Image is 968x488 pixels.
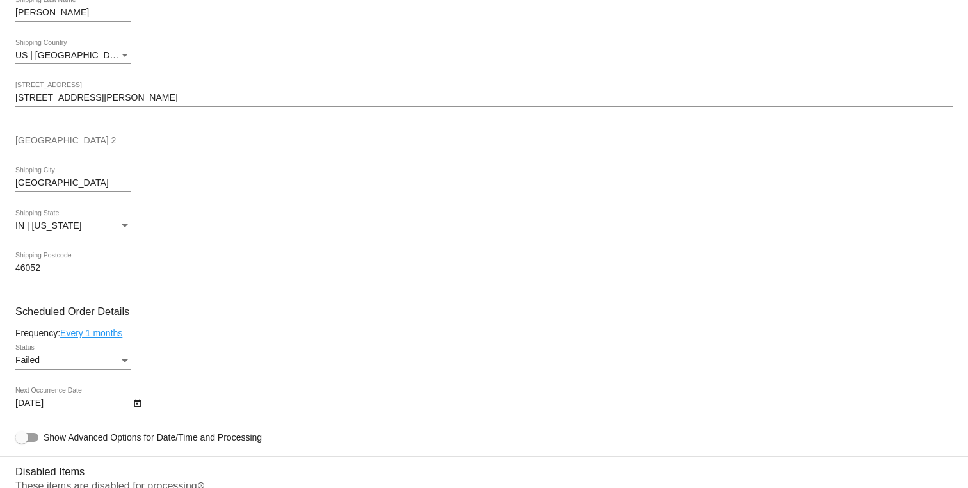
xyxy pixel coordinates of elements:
[131,396,144,409] button: Open calendar
[60,328,122,338] a: Every 1 months
[15,263,131,273] input: Shipping Postcode
[15,355,40,365] span: Failed
[15,456,953,478] h3: Disabled Items
[15,328,953,338] div: Frequency:
[15,220,81,231] span: IN | [US_STATE]
[15,178,131,188] input: Shipping City
[15,355,131,366] mat-select: Status
[44,431,262,444] span: Show Advanced Options for Date/Time and Processing
[15,136,953,146] input: Shipping Street 2
[15,8,131,18] input: Shipping Last Name
[15,398,131,409] input: Next Occurrence Date
[15,221,131,231] mat-select: Shipping State
[15,93,953,103] input: Shipping Street 1
[15,50,129,60] span: US | [GEOGRAPHIC_DATA]
[15,51,131,61] mat-select: Shipping Country
[15,305,953,318] h3: Scheduled Order Details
